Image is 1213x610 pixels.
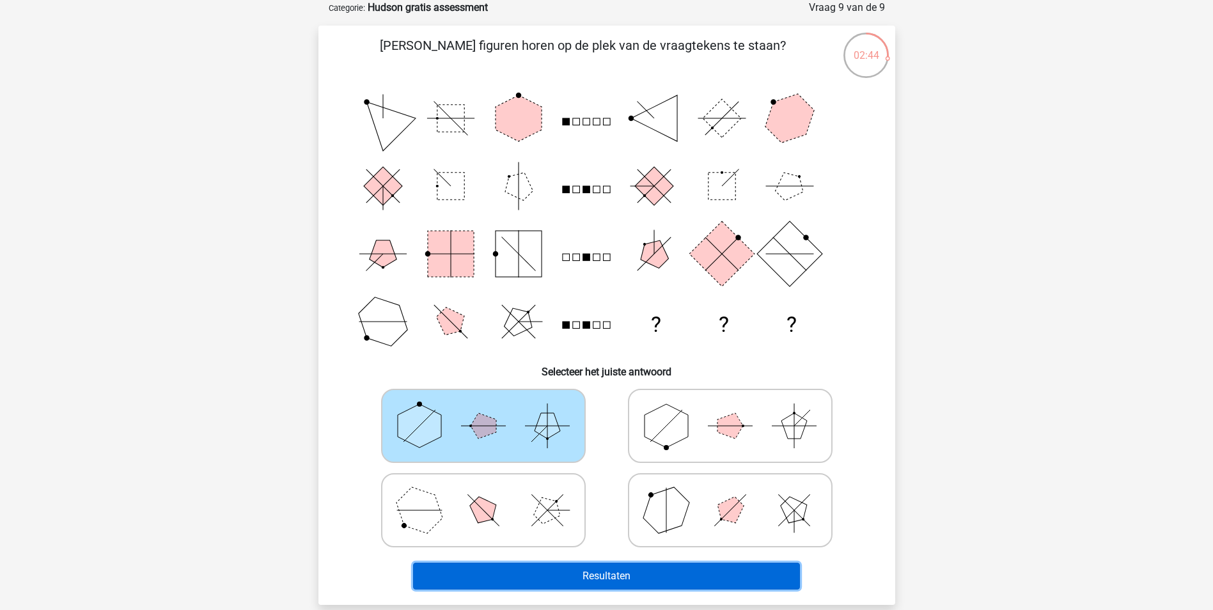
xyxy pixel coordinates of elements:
text: ? [786,312,797,337]
button: Resultaten [413,563,800,590]
div: 02:44 [842,31,890,63]
text: ? [718,312,728,337]
strong: Hudson gratis assessment [368,1,488,13]
p: [PERSON_NAME] figuren horen op de plek van de vraagtekens te staan? [339,36,827,74]
h6: Selecteer het juiste antwoord [339,356,875,378]
small: Categorie: [329,3,365,13]
text: ? [650,312,661,337]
